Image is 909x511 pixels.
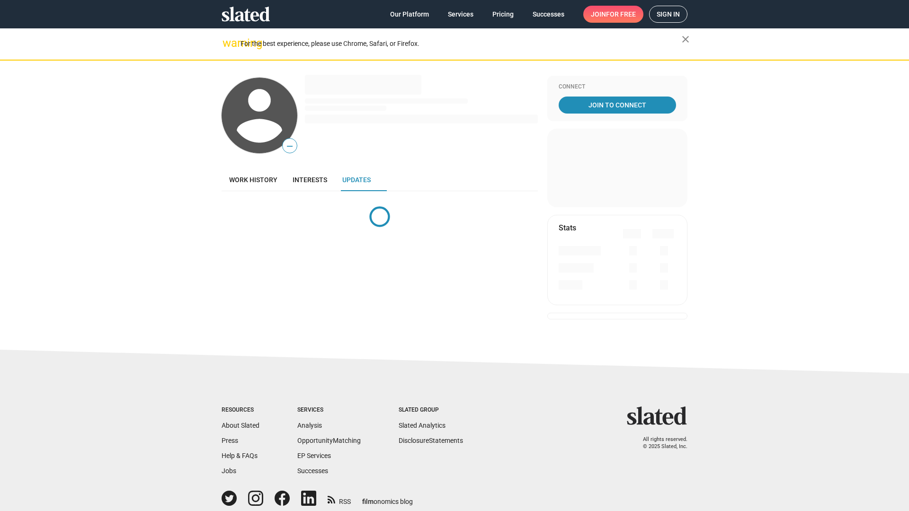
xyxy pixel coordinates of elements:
span: Sign in [657,6,680,22]
span: Updates [342,176,371,184]
a: Analysis [297,422,322,429]
span: film [362,498,374,505]
a: Pricing [485,6,521,23]
span: Our Platform [390,6,429,23]
span: Services [448,6,473,23]
a: Joinfor free [583,6,643,23]
span: Pricing [492,6,514,23]
a: Interests [285,168,335,191]
span: Work history [229,176,277,184]
span: — [283,140,297,152]
a: DisclosureStatements [399,437,463,444]
div: Services [297,406,361,414]
span: Successes [533,6,564,23]
a: Jobs [222,467,236,475]
a: Slated Analytics [399,422,446,429]
a: Press [222,437,238,444]
a: Successes [297,467,328,475]
span: for free [606,6,636,23]
span: Interests [293,176,327,184]
a: EP Services [297,452,331,459]
mat-card-title: Stats [559,223,576,233]
a: RSS [328,492,351,506]
a: About Slated [222,422,259,429]
span: Join [591,6,636,23]
p: All rights reserved. © 2025 Slated, Inc. [633,436,687,450]
a: OpportunityMatching [297,437,361,444]
a: filmonomics blog [362,490,413,506]
a: Join To Connect [559,97,676,114]
div: Slated Group [399,406,463,414]
div: For the best experience, please use Chrome, Safari, or Firefox. [241,37,682,50]
mat-icon: close [680,34,691,45]
a: Services [440,6,481,23]
a: Help & FAQs [222,452,258,459]
a: Our Platform [383,6,437,23]
a: Sign in [649,6,687,23]
div: Resources [222,406,259,414]
mat-icon: warning [223,37,234,49]
a: Updates [335,168,378,191]
div: Connect [559,83,676,91]
span: Join To Connect [561,97,674,114]
a: Work history [222,168,285,191]
a: Successes [525,6,572,23]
